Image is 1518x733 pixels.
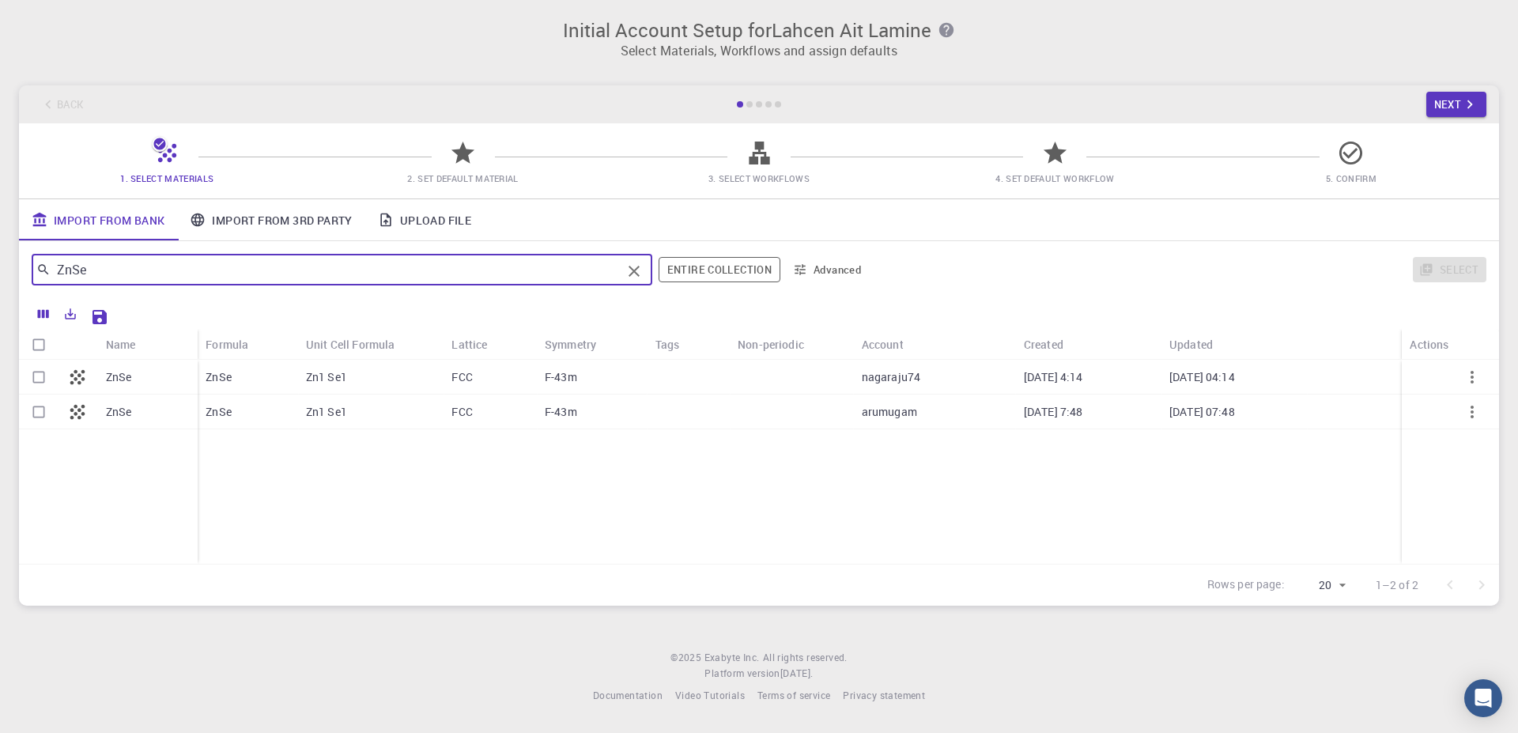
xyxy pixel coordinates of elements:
p: F-43m [545,369,577,385]
a: Terms of service [757,688,830,704]
button: Entire collection [659,257,780,282]
a: Import From Bank [19,199,177,240]
p: [DATE] 7:48 [1024,404,1083,420]
p: nagaraju74 [862,369,921,385]
div: Actions [1402,329,1499,360]
div: Non-periodic [730,329,854,360]
div: Lattice [444,329,537,360]
div: Unit Cell Formula [306,329,395,360]
span: Platform version [704,666,780,682]
div: Actions [1410,329,1448,360]
div: Updated [1169,329,1213,360]
div: Name [98,329,198,360]
button: Next [1426,92,1487,117]
a: Exabyte Inc. [704,650,760,666]
div: Created [1024,329,1063,360]
span: 2. Set Default Material [407,172,518,184]
div: Non-periodic [738,329,804,360]
p: Rows per page: [1207,576,1285,595]
span: 5. Confirm [1326,172,1376,184]
span: Filter throughout whole library including sets (folders) [659,257,780,282]
p: [DATE] 4:14 [1024,369,1083,385]
div: Lattice [451,329,487,360]
span: 4. Set Default Workflow [995,172,1114,184]
div: Open Intercom Messenger [1464,679,1502,717]
span: Privacy statement [843,689,925,701]
p: Select Materials, Workflows and assign defaults [28,41,1490,60]
p: ZnSe [206,369,232,385]
a: Upload File [365,199,484,240]
span: Video Tutorials [675,689,745,701]
div: Formula [198,329,298,360]
p: [DATE] 04:14 [1169,369,1235,385]
p: F-43m [545,404,577,420]
p: Zn1 Se1 [306,369,347,385]
p: FCC [451,404,472,420]
div: Account [854,329,1016,360]
div: Name [106,329,136,360]
a: [DATE]. [780,666,814,682]
p: FCC [451,369,472,385]
span: Terms of service [757,689,830,701]
p: 1–2 of 2 [1376,577,1418,593]
p: [DATE] 07:48 [1169,404,1235,420]
button: Columns [30,301,57,327]
div: Tags [648,329,731,360]
span: Documentation [593,689,663,701]
span: © 2025 [670,650,704,666]
p: ZnSe [206,404,232,420]
a: Import From 3rd Party [177,199,364,240]
p: Zn1 Se1 [306,404,347,420]
div: Account [862,329,904,360]
button: Save Explorer Settings [84,301,115,333]
a: Video Tutorials [675,688,745,704]
button: Export [57,301,84,327]
h3: Initial Account Setup for Lahcen Ait Lamine [28,19,1490,41]
div: Formula [206,329,248,360]
div: 20 [1291,574,1350,597]
div: Symmetry [545,329,596,360]
p: ZnSe [106,404,132,420]
div: Symmetry [537,329,648,360]
span: 1. Select Materials [120,172,213,184]
div: Icon [59,329,98,360]
button: Advanced [787,257,869,282]
span: Exabyte Inc. [704,651,760,663]
span: 3. Select Workflows [708,172,810,184]
div: Updated [1161,329,1307,360]
a: Privacy statement [843,688,925,704]
div: Created [1016,329,1161,360]
a: Documentation [593,688,663,704]
p: ZnSe [106,369,132,385]
span: [DATE] . [780,667,814,679]
span: All rights reserved. [763,650,848,666]
p: arumugam [862,404,917,420]
div: Tags [655,329,680,360]
div: Unit Cell Formula [298,329,444,360]
button: Clear [621,259,647,284]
